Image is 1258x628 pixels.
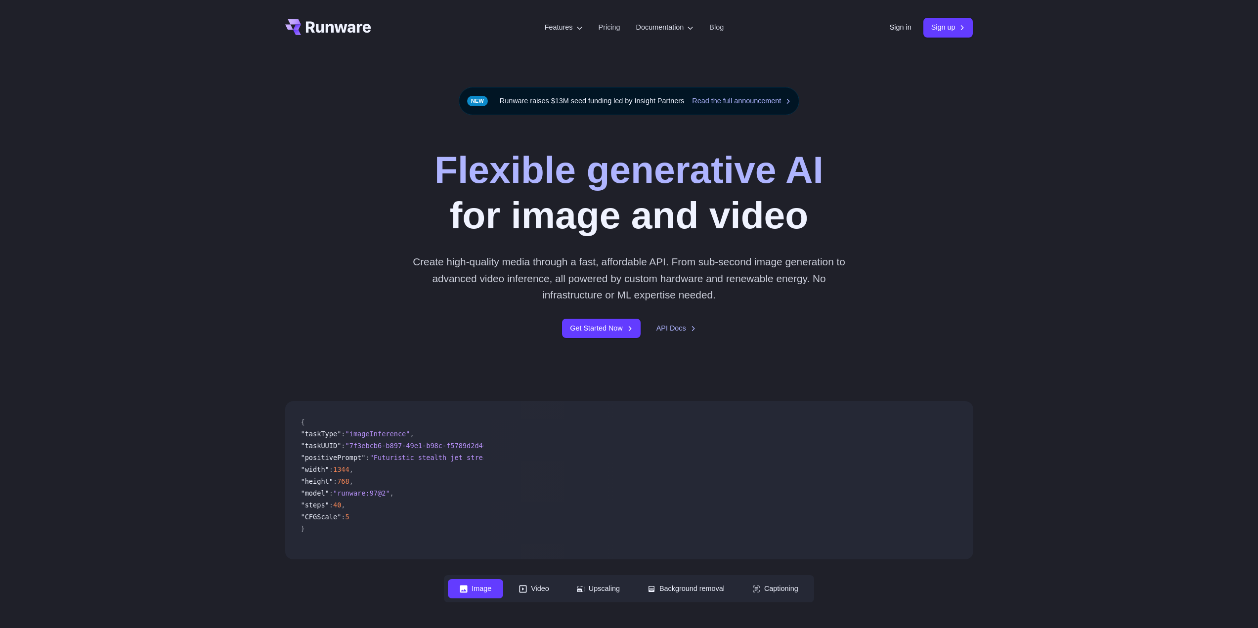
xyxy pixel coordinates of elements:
button: Background removal [636,579,737,598]
span: "7f3ebcb6-b897-49e1-b98c-f5789d2d40d7" [346,442,499,450]
span: , [390,489,394,497]
label: Features [545,22,583,33]
span: "imageInference" [346,430,410,438]
span: 1344 [333,465,349,473]
a: API Docs [656,323,696,334]
span: : [341,442,345,450]
span: : [341,513,345,521]
span: : [333,477,337,485]
span: { [301,418,305,426]
span: , [410,430,414,438]
span: "model" [301,489,329,497]
span: : [329,501,333,509]
span: 768 [337,477,349,485]
span: "height" [301,477,333,485]
span: : [329,465,333,473]
span: "Futuristic stealth jet streaking through a neon-lit cityscape with glowing purple exhaust" [370,454,738,461]
a: Pricing [599,22,620,33]
span: "runware:97@2" [333,489,390,497]
div: Runware raises $13M seed funding led by Insight Partners [459,87,800,115]
a: Blog [709,22,724,33]
span: , [341,501,345,509]
span: } [301,525,305,533]
span: "steps" [301,501,329,509]
span: "width" [301,465,329,473]
a: Go to / [285,19,371,35]
span: : [329,489,333,497]
span: : [341,430,345,438]
span: : [365,454,369,461]
a: Sign in [890,22,911,33]
a: Get Started Now [562,319,640,338]
strong: Flexible generative AI [434,148,824,191]
span: "positivePrompt" [301,454,366,461]
button: Upscaling [565,579,632,598]
button: Video [507,579,561,598]
a: Sign up [923,18,973,37]
span: 40 [333,501,341,509]
span: "taskUUID" [301,442,342,450]
button: Captioning [740,579,810,598]
span: , [349,465,353,473]
a: Read the full announcement [692,95,791,107]
h1: for image and video [434,147,824,238]
button: Image [448,579,503,598]
p: Create high-quality media through a fast, affordable API. From sub-second image generation to adv... [409,253,849,303]
span: "taskType" [301,430,342,438]
span: "CFGScale" [301,513,342,521]
span: , [349,477,353,485]
label: Documentation [636,22,694,33]
span: 5 [346,513,349,521]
